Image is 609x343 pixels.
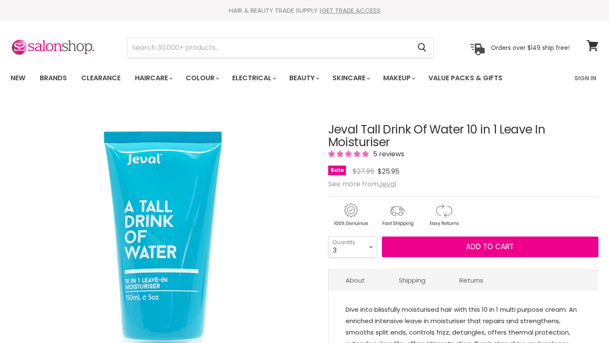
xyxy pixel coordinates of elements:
[375,202,420,228] img: shipping.gif
[370,149,404,159] span: 5 reviews
[321,6,381,15] a: GET TRADE ACCESS
[382,237,598,258] button: Add to cart
[328,149,370,159] span: 5.00 stars
[127,38,433,58] form: Product
[378,166,399,176] span: $25.95
[75,69,127,87] a: Clearance
[328,179,396,189] span: See more from
[382,270,442,291] a: Shipping
[442,270,500,291] a: Returns
[328,166,346,175] span: Sale
[33,69,73,87] a: Brands
[491,44,570,51] p: Orders over $149 ship free!
[422,69,509,87] a: Value Packs & Gifts
[4,66,539,90] ul: Main menu
[328,123,598,150] h1: Jeval Tall Drink Of Water 10 in 1 Leave In Moisturiser
[569,69,601,87] a: Sign In
[466,242,514,252] span: Add to cart
[128,38,411,57] input: Search
[329,270,382,291] a: About
[411,38,433,57] button: Search
[379,179,396,189] a: Jeval
[421,202,466,228] img: returns.gif
[328,236,377,257] select: Quantity
[328,202,373,228] img: genuine.gif
[326,69,375,87] a: Skincare
[283,69,324,87] a: Beauty
[377,69,420,87] a: Makeup
[353,166,374,176] span: $27.95
[4,69,32,87] a: New
[179,69,224,87] a: Colour
[129,69,178,87] a: Haircare
[226,69,281,87] a: Electrical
